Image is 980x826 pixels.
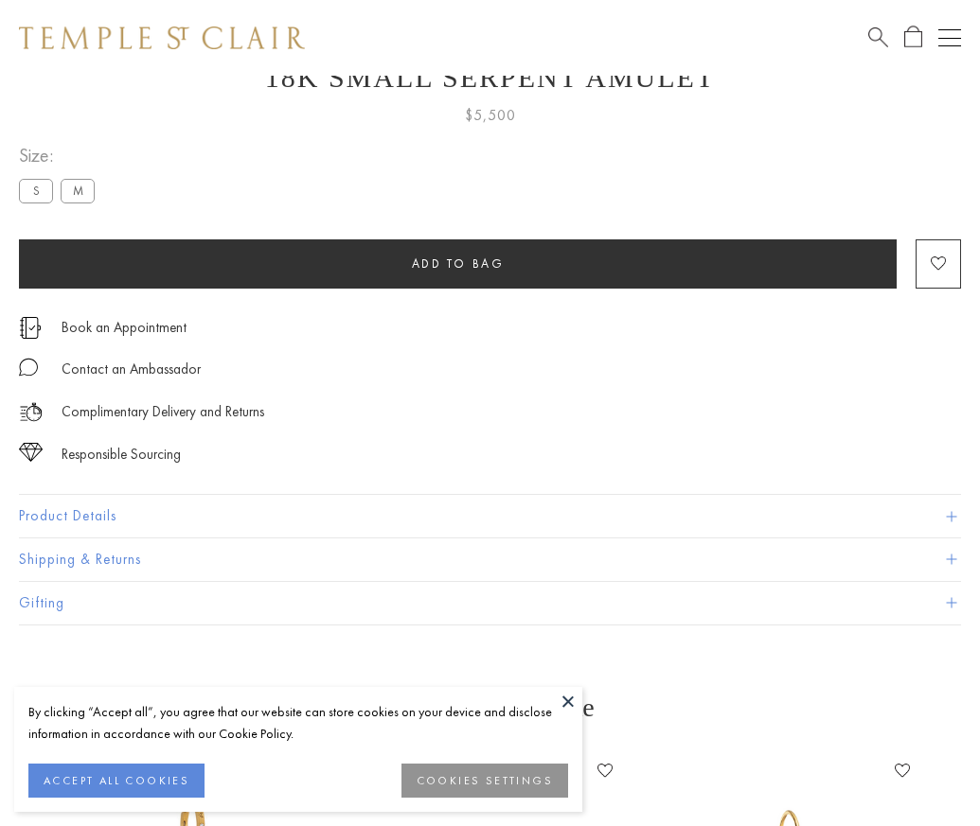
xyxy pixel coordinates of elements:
[19,239,897,289] button: Add to bag
[62,400,264,424] p: Complimentary Delivery and Returns
[19,538,961,581] button: Shipping & Returns
[19,443,43,462] img: icon_sourcing.svg
[938,26,961,49] button: Open navigation
[62,443,181,466] div: Responsible Sourcing
[61,179,95,202] label: M
[19,495,961,537] button: Product Details
[19,62,961,94] h1: 18K Small Serpent Amulet
[19,317,42,339] img: icon_appointment.svg
[412,255,505,272] span: Add to bag
[62,358,201,381] div: Contact an Ambassador
[28,764,205,798] button: ACCEPT ALL COOKIES
[19,179,53,202] label: S
[19,582,961,624] button: Gifting
[19,140,102,171] span: Size:
[19,358,38,377] img: MessageIcon-01_2.svg
[401,764,568,798] button: COOKIES SETTINGS
[19,26,305,49] img: Temple St. Clair
[868,26,888,49] a: Search
[904,26,922,49] a: Open Shopping Bag
[62,317,187,338] a: Book an Appointment
[19,400,43,424] img: icon_delivery.svg
[465,103,516,128] span: $5,500
[28,701,568,745] div: By clicking “Accept all”, you agree that our website can store cookies on your device and disclos...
